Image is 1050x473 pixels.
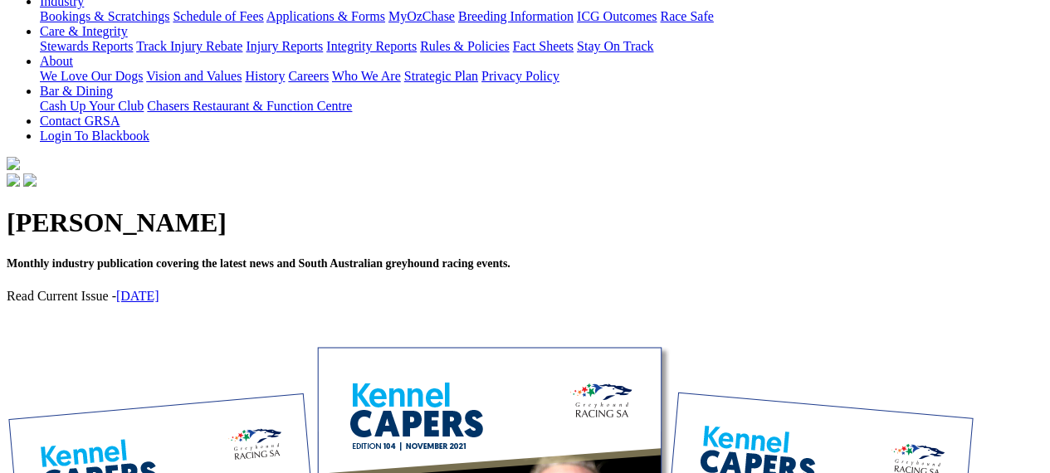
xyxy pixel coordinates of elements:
[40,69,1043,84] div: About
[136,39,242,53] a: Track Injury Rebate
[7,173,20,187] img: facebook.svg
[40,54,73,68] a: About
[577,39,653,53] a: Stay On Track
[420,39,510,53] a: Rules & Policies
[40,99,1043,114] div: Bar & Dining
[40,9,1043,24] div: Industry
[7,257,510,270] span: Monthly industry publication covering the latest news and South Australian greyhound racing events.
[7,289,1043,304] p: Read Current Issue -
[40,39,1043,54] div: Care & Integrity
[245,69,285,83] a: History
[326,39,417,53] a: Integrity Reports
[332,69,401,83] a: Who We Are
[40,114,120,128] a: Contact GRSA
[40,9,169,23] a: Bookings & Scratchings
[147,99,352,113] a: Chasers Restaurant & Function Centre
[116,289,159,303] a: [DATE]
[23,173,37,187] img: twitter.svg
[146,69,242,83] a: Vision and Values
[246,39,323,53] a: Injury Reports
[40,69,143,83] a: We Love Our Dogs
[388,9,455,23] a: MyOzChase
[7,207,1043,238] h1: [PERSON_NAME]
[40,24,128,38] a: Care & Integrity
[481,69,559,83] a: Privacy Policy
[266,9,385,23] a: Applications & Forms
[40,84,113,98] a: Bar & Dining
[660,9,713,23] a: Race Safe
[577,9,657,23] a: ICG Outcomes
[40,129,149,143] a: Login To Blackbook
[513,39,574,53] a: Fact Sheets
[458,9,574,23] a: Breeding Information
[288,69,329,83] a: Careers
[40,39,133,53] a: Stewards Reports
[173,9,263,23] a: Schedule of Fees
[404,69,478,83] a: Strategic Plan
[7,157,20,170] img: logo-grsa-white.png
[40,99,144,113] a: Cash Up Your Club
